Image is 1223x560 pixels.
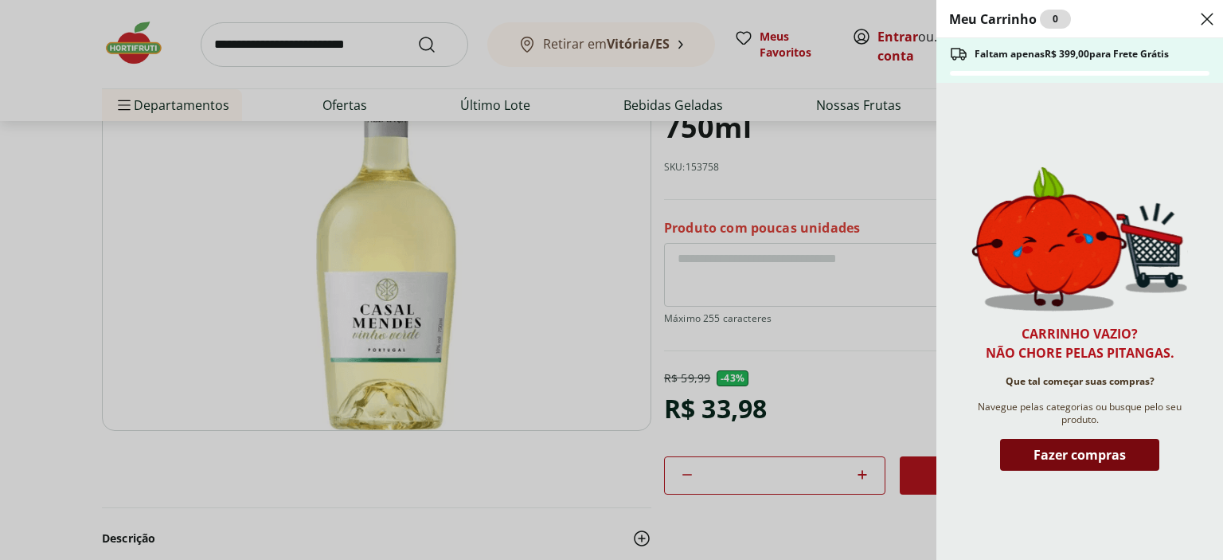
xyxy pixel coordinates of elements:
div: 0 [1040,10,1071,29]
span: Que tal começar suas compras? [1006,375,1155,388]
h2: Carrinho vazio? Não chore pelas pitangas. [986,324,1174,362]
span: Fazer compras [1033,448,1126,461]
span: Navegue pelas categorias ou busque pelo seu produto. [971,401,1188,426]
span: Faltam apenas R$ 399,00 para Frete Grátis [975,48,1169,61]
button: Fazer compras [1000,439,1159,477]
h2: Meu Carrinho [949,10,1071,29]
img: Carrinho vazio [971,166,1188,311]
